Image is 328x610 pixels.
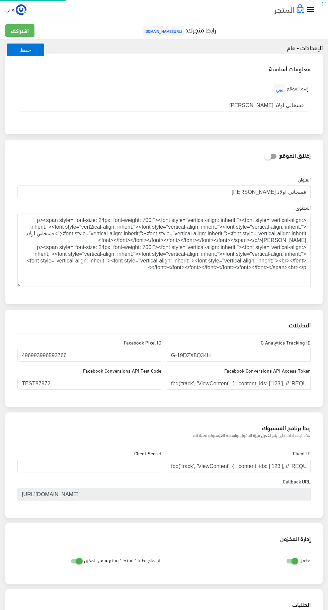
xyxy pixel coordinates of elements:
small: هذه الإعدادات حتي يتم تفعيل ميزة الدخول بواسطة الفيسبوك لعملائك [17,432,311,438]
label: Client Secret [134,450,161,457]
h2: معلومات أساسية [17,66,311,72]
label: السماح بطلبات منتجات منتهية من المخزن [84,554,161,566]
h2: التحليلات [17,322,311,328]
label: إسم الموقع [272,83,308,96]
h2: الطلبات [17,601,311,607]
label: مفعل [300,554,311,566]
a: اشتراكك [5,24,34,37]
label: Facebook Pixel ID [124,339,161,346]
img: ... [16,4,26,15]
label: المحتوى [296,204,311,211]
h2: إغلاق الموقع [279,152,311,158]
span: عربي [274,84,285,94]
h4: اﻹعدادات - عام [167,44,323,51]
i:  [306,5,316,14]
span: [URL][DOMAIN_NAME] [143,26,184,36]
img: . [274,4,304,14]
h2: إدارة المخزون [17,535,311,541]
label: Client ID [293,450,311,457]
h2: ربط برنامج الفيسبوك [17,425,311,431]
a: رابط متجرك:[URL][DOMAIN_NAME] [141,23,216,35]
label: Facebook Conversions API Test Code [83,367,161,374]
label: Facebook Conversions API Access Token [224,367,311,374]
button: حفظ [7,44,44,56]
label: العنوان [298,176,311,183]
a: ... هاني [5,4,26,15]
span: هاني [5,5,15,13]
textarea: <p><span style="font-size: 24px; font-weight: 700;"><font style="vertical-align: inherit;"><font ... [17,214,311,287]
label: Callback URL [283,478,311,485]
label: G Analytics Tracking ID [261,339,311,346]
